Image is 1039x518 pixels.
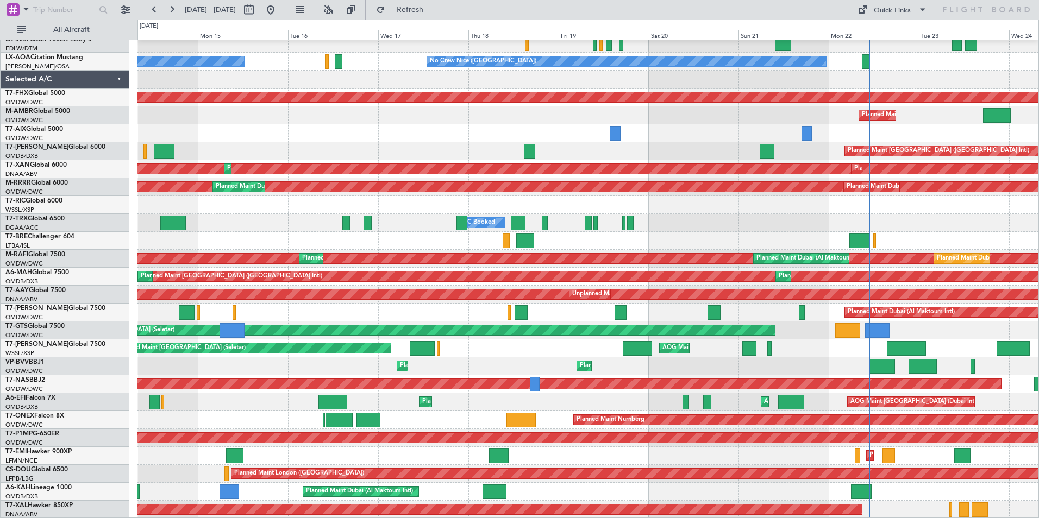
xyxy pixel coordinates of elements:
[5,377,45,383] a: T7-NASBBJ2
[140,22,158,31] div: [DATE]
[5,269,69,276] a: A6-MAHGlobal 7500
[400,358,507,374] div: Planned Maint Dubai (Al Maktoum Intl)
[5,126,26,132] span: T7-AIX
[5,413,64,419] a: T7-ONEXFalcon 8X
[5,108,33,115] span: M-AMBR
[5,431,33,437] span: T7-P1MP
[5,305,68,312] span: T7-[PERSON_NAME]
[12,21,118,39] button: All Aircraft
[572,286,733,302] div: Unplanned Maint [GEOGRAPHIC_DATA] (Al Maktoum Intl)
[5,108,70,115] a: M-AMBRGlobal 5000
[649,30,739,40] div: Sat 20
[118,340,246,356] div: Planned Maint [GEOGRAPHIC_DATA] (Seletar)
[5,90,65,97] a: T7-FHXGlobal 5000
[5,359,29,365] span: VP-BVV
[5,54,83,61] a: LX-AOACitation Mustang
[5,466,31,473] span: CS-DOU
[5,421,43,429] a: OMDW/DWC
[5,242,30,250] a: LTBA/ISL
[848,143,1029,159] div: Planned Maint [GEOGRAPHIC_DATA] ([GEOGRAPHIC_DATA] Intl)
[5,251,65,258] a: M-RAFIGlobal 7500
[847,179,954,195] div: Planned Maint Dubai (Al Maktoum Intl)
[33,2,96,18] input: Trip Number
[5,180,31,186] span: M-RRRR
[227,161,334,177] div: Planned Maint Dubai (Al Maktoum Intl)
[869,447,973,464] div: Planned Maint [GEOGRAPHIC_DATA]
[5,170,37,178] a: DNAA/ABV
[422,394,593,410] div: Planned Maint [GEOGRAPHIC_DATA] ([GEOGRAPHIC_DATA])
[302,250,409,267] div: Planned Maint Dubai (Al Maktoum Intl)
[198,30,288,40] div: Mon 15
[5,484,72,491] a: A6-KAHLineage 1000
[764,394,796,410] div: AOG Maint
[387,6,433,14] span: Refresh
[5,206,34,214] a: WSSL/XSP
[5,367,43,375] a: OMDW/DWC
[559,30,649,40] div: Fri 19
[5,98,43,106] a: OMDW/DWC
[5,466,68,473] a: CS-DOUGlobal 6500
[850,394,978,410] div: AOG Maint [GEOGRAPHIC_DATA] (Dubai Intl)
[5,475,34,483] a: LFPB/LBG
[5,62,70,71] a: [PERSON_NAME]/QSA
[5,377,29,383] span: T7-NAS
[5,413,34,419] span: T7-ONEX
[5,162,30,168] span: T7-XAN
[5,395,26,401] span: A6-EFI
[185,5,236,15] span: [DATE] - [DATE]
[5,457,37,465] a: LFMN/NCE
[5,269,32,276] span: A6-MAH
[5,431,59,437] a: T7-P1MPG-650ER
[662,340,782,356] div: AOG Maint [GEOGRAPHIC_DATA] (Seletar)
[5,502,73,509] a: T7-XALHawker 850XP
[5,395,55,401] a: A6-EFIFalcon 7X
[874,5,911,16] div: Quick Links
[862,107,969,123] div: Planned Maint Dubai (Al Maktoum Intl)
[5,323,65,330] a: T7-GTSGlobal 7500
[5,224,39,232] a: DGAA/ACC
[5,502,28,509] span: T7-XAL
[288,30,378,40] div: Tue 16
[5,341,105,348] a: T7-[PERSON_NAME]Global 7500
[5,331,43,339] a: OMDW/DWC
[5,277,38,286] a: OMDB/DXB
[5,403,38,411] a: OMDB/DXB
[5,492,38,501] a: OMDB/DXB
[461,214,495,231] div: A/C Booked
[141,268,322,285] div: Planned Maint [GEOGRAPHIC_DATA] ([GEOGRAPHIC_DATA] Intl)
[5,45,37,53] a: EDLW/DTM
[468,30,559,40] div: Thu 18
[5,341,68,348] span: T7-[PERSON_NAME]
[234,465,364,482] div: Planned Maint London ([GEOGRAPHIC_DATA])
[430,53,536,70] div: No Crew Nice ([GEOGRAPHIC_DATA])
[371,1,436,18] button: Refresh
[919,30,1009,40] div: Tue 23
[5,54,30,61] span: LX-AOA
[5,134,43,142] a: OMDW/DWC
[5,295,37,304] a: DNAA/ABV
[5,162,67,168] a: T7-XANGlobal 6000
[5,448,72,455] a: T7-EMIHawker 900XP
[5,216,28,222] span: T7-TRX
[5,484,30,491] span: A6-KAH
[5,287,66,294] a: T7-AAYGlobal 7500
[5,198,26,204] span: T7-RIC
[756,250,863,267] div: Planned Maint Dubai (Al Maktoum Intl)
[577,412,644,428] div: Planned Maint Nurnberg
[306,483,413,500] div: Planned Maint Dubai (Al Maktoum Intl)
[5,260,43,268] a: OMDW/DWC
[5,439,43,447] a: OMDW/DWC
[5,180,68,186] a: M-RRRRGlobal 6000
[5,323,28,330] span: T7-GTS
[216,179,323,195] div: Planned Maint Dubai (Al Maktoum Intl)
[5,144,105,150] a: T7-[PERSON_NAME]Global 6000
[5,198,62,204] a: T7-RICGlobal 6000
[829,30,919,40] div: Mon 22
[5,188,43,196] a: OMDW/DWC
[5,152,38,160] a: OMDB/DXB
[5,216,65,222] a: T7-TRXGlobal 6500
[5,233,74,240] a: T7-BREChallenger 604
[848,304,955,320] div: Planned Maint Dubai (Al Maktoum Intl)
[5,233,28,240] span: T7-BRE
